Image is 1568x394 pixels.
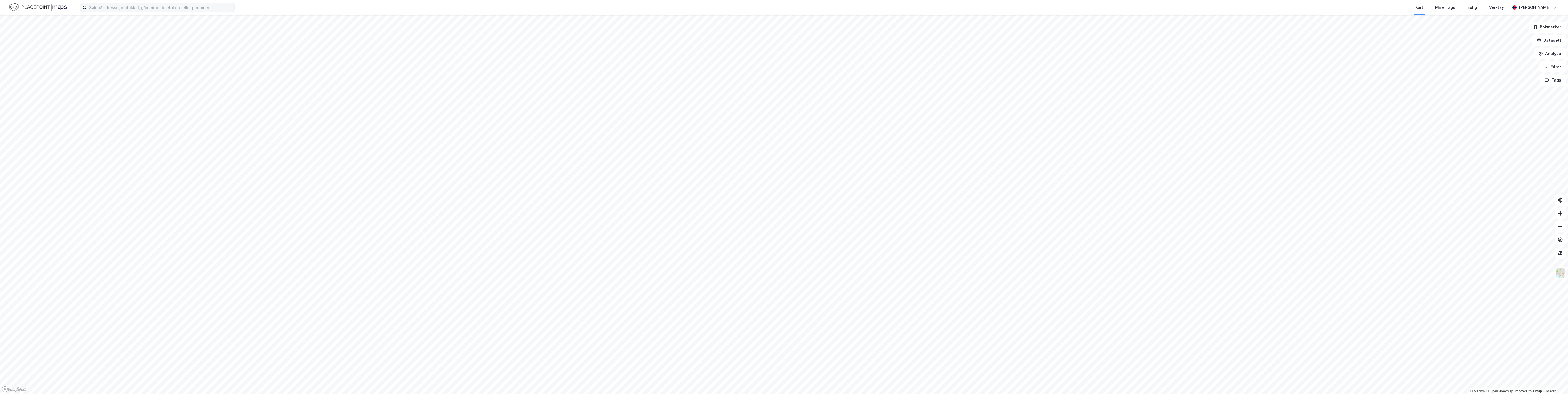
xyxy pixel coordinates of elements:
[1555,268,1566,278] img: Z
[1515,389,1542,393] a: Improve this map
[1529,22,1566,33] button: Bokmerker
[1487,389,1513,393] a: OpenStreetMap
[1467,4,1477,11] div: Bolig
[87,3,234,12] input: Søk på adresse, matrikkel, gårdeiere, leietakere eller personer
[1435,4,1455,11] div: Mine Tags
[1489,4,1504,11] div: Verktøy
[1415,4,1423,11] div: Kart
[1532,35,1566,46] button: Datasett
[1540,367,1568,394] div: Kontrollprogram for chat
[1540,75,1566,86] button: Tags
[1534,48,1566,59] button: Analyse
[1519,4,1550,11] div: [PERSON_NAME]
[1470,389,1485,393] a: Mapbox
[1540,367,1568,394] iframe: Chat Widget
[1539,61,1566,72] button: Filter
[2,386,26,392] a: Mapbox homepage
[9,2,67,12] img: logo.f888ab2527a4732fd821a326f86c7f29.svg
